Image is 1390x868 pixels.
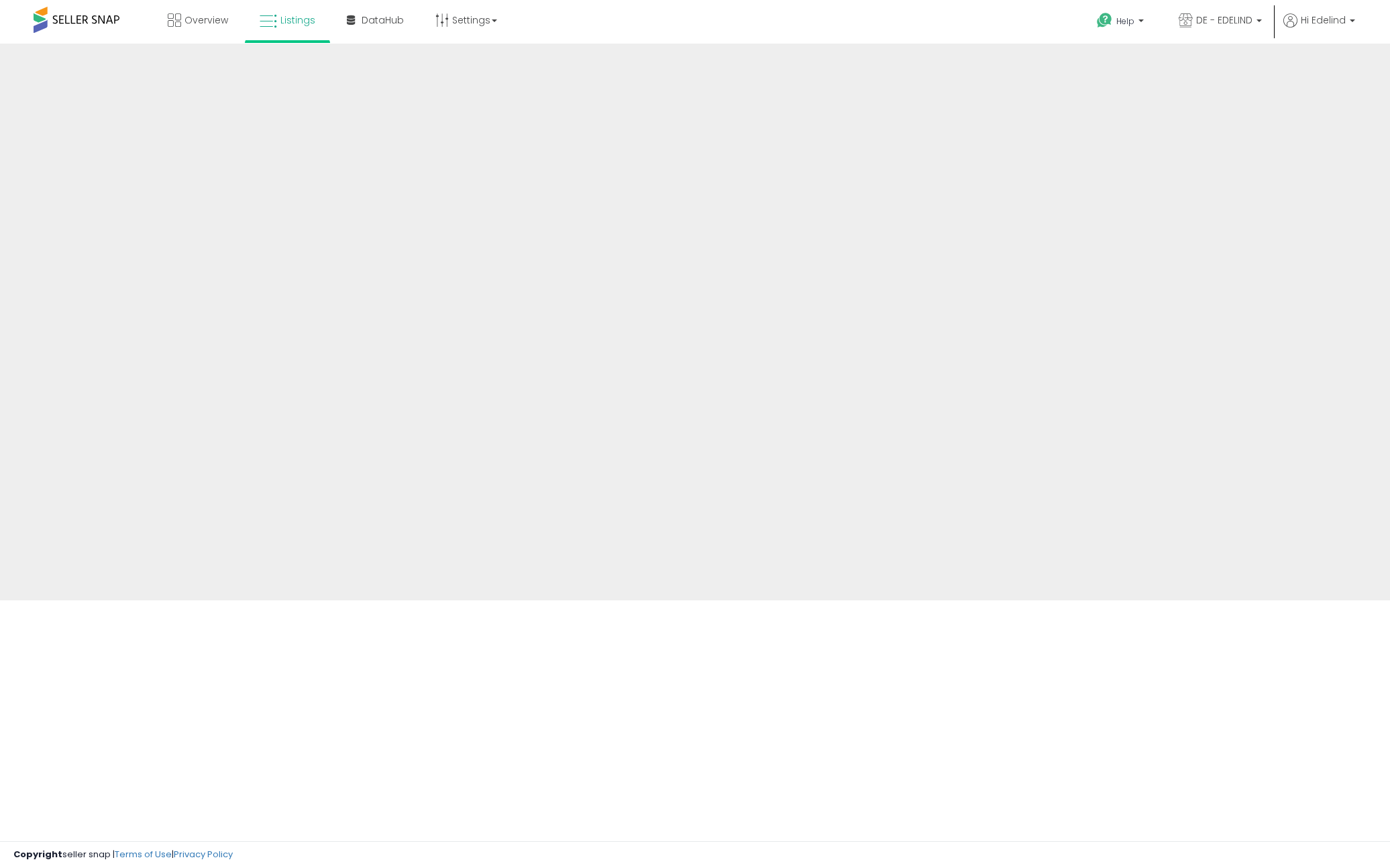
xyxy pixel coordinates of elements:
[280,13,315,27] span: Listings
[1116,15,1134,27] span: Help
[184,13,228,27] span: Overview
[1096,12,1113,29] i: Get Help
[1301,13,1346,27] span: Hi Edelind
[1283,13,1355,44] a: Hi Edelind
[1196,13,1252,27] span: DE - EDELIND
[362,13,404,27] span: DataHub
[1086,2,1157,44] a: Help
